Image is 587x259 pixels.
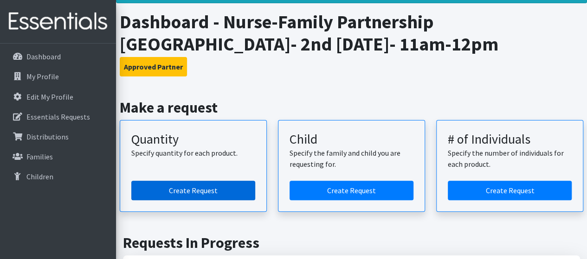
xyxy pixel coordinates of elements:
a: Children [4,167,112,186]
p: Essentials Requests [26,112,90,121]
a: Families [4,147,112,166]
h3: # of Individuals [448,132,572,147]
a: My Profile [4,67,112,86]
p: Specify the family and child you are requesting for. [290,147,413,170]
p: Specify quantity for each product. [131,147,255,158]
button: Approved Partner [120,57,187,76]
h2: Make a request [120,99,584,116]
h3: Child [290,132,413,147]
img: HumanEssentials [4,6,112,37]
p: Families [26,152,53,161]
h3: Quantity [131,132,255,147]
a: Create a request by quantity [131,181,255,200]
p: My Profile [26,72,59,81]
a: Create a request by number of individuals [448,181,572,200]
a: Distributions [4,127,112,146]
h2: Requests In Progress [123,234,580,252]
p: Specify the number of individuals for each product. [448,147,572,170]
a: Essentials Requests [4,107,112,126]
p: Children [26,172,53,181]
p: Edit My Profile [26,92,73,101]
a: Create a request for a child or family [290,181,413,200]
p: Dashboard [26,52,61,61]
h1: Dashboard - Nurse-Family Partnership [GEOGRAPHIC_DATA]- 2nd [DATE]- 11am-12pm [120,11,584,55]
p: Distributions [26,132,69,141]
a: Dashboard [4,47,112,66]
a: Edit My Profile [4,88,112,106]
